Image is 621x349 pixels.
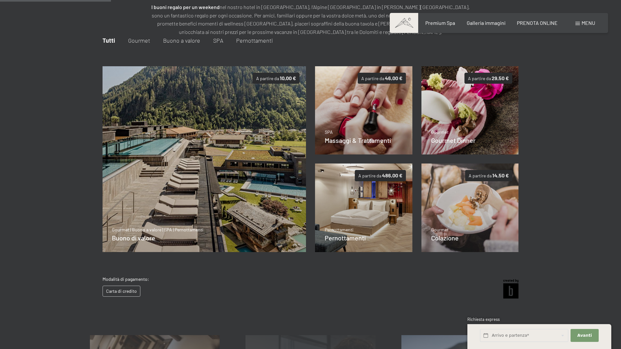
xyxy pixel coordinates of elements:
[582,20,595,26] span: Menu
[467,317,500,322] span: Richiesta express
[571,329,598,342] button: Avanti
[149,3,472,36] p: nel nostro hotel in [GEOGRAPHIC_DATA], l’Alpine [GEOGRAPHIC_DATA] in [PERSON_NAME][GEOGRAPHIC_DAT...
[517,20,558,26] a: PRENOTA ONLINE
[467,20,506,26] a: Galleria immagini
[151,4,220,10] strong: I buoni regalo per un weekend
[425,20,455,26] a: Premium Spa
[577,333,592,338] span: Avanti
